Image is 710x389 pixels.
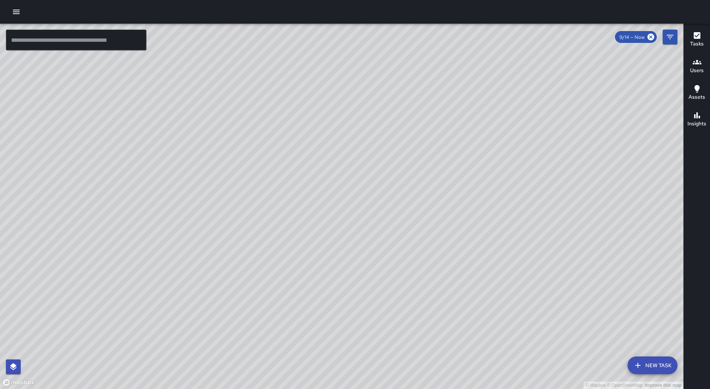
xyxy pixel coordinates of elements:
[689,93,705,101] h6: Assets
[628,356,677,374] button: New Task
[684,27,710,53] button: Tasks
[615,31,657,43] div: 9/14 — Now
[663,30,677,44] button: Filters
[684,106,710,133] button: Insights
[615,34,649,40] span: 9/14 — Now
[690,40,704,48] h6: Tasks
[690,67,704,75] h6: Users
[684,80,710,106] button: Assets
[684,53,710,80] button: Users
[687,120,706,128] h6: Insights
